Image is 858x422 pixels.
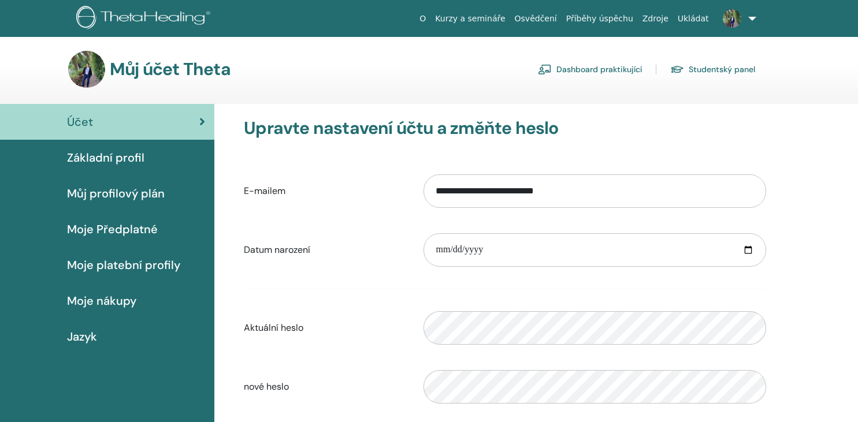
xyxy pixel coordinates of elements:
span: Moje nákupy [67,292,136,309]
span: Moje platební profily [67,256,180,274]
a: Ukládat [673,8,714,29]
label: nové heslo [235,376,415,398]
h3: Upravte nastavení účtu a změňte heslo [244,118,766,139]
a: Kurzy a semináře [430,8,510,29]
label: Datum narození [235,239,415,261]
span: Účet [67,113,93,130]
span: Moje Předplatné [67,221,158,238]
span: Můj profilový plán [67,185,165,202]
a: Osvědčení [510,8,562,29]
img: logo.png [76,6,214,32]
a: O [415,8,430,29]
label: E-mailem [235,180,415,202]
span: Jazyk [67,328,97,345]
label: Aktuální heslo [235,317,415,339]
h3: Můj účet Theta [110,59,231,80]
img: default.jpg [68,51,105,88]
img: default.jpg [723,9,741,28]
a: Studentský panel [670,60,755,79]
a: Zdroje [638,8,673,29]
img: chalkboard-teacher.svg [538,64,552,74]
a: Příběhy úspěchu [562,8,638,29]
span: Základní profil [67,149,144,166]
a: Dashboard praktikující [538,60,642,79]
img: graduation-cap.svg [670,65,684,74]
